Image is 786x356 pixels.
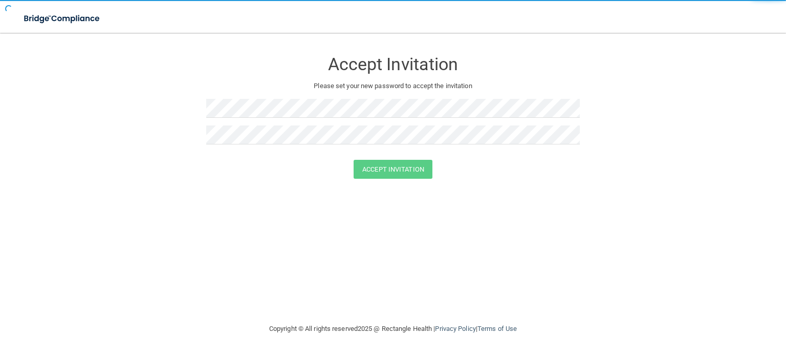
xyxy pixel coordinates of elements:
[214,80,572,92] p: Please set your new password to accept the invitation
[15,8,110,29] img: bridge_compliance_login_screen.278c3ca4.svg
[206,55,580,74] h3: Accept Invitation
[435,325,475,332] a: Privacy Policy
[354,160,432,179] button: Accept Invitation
[477,325,517,332] a: Terms of Use
[206,312,580,345] div: Copyright © All rights reserved 2025 @ Rectangle Health | |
